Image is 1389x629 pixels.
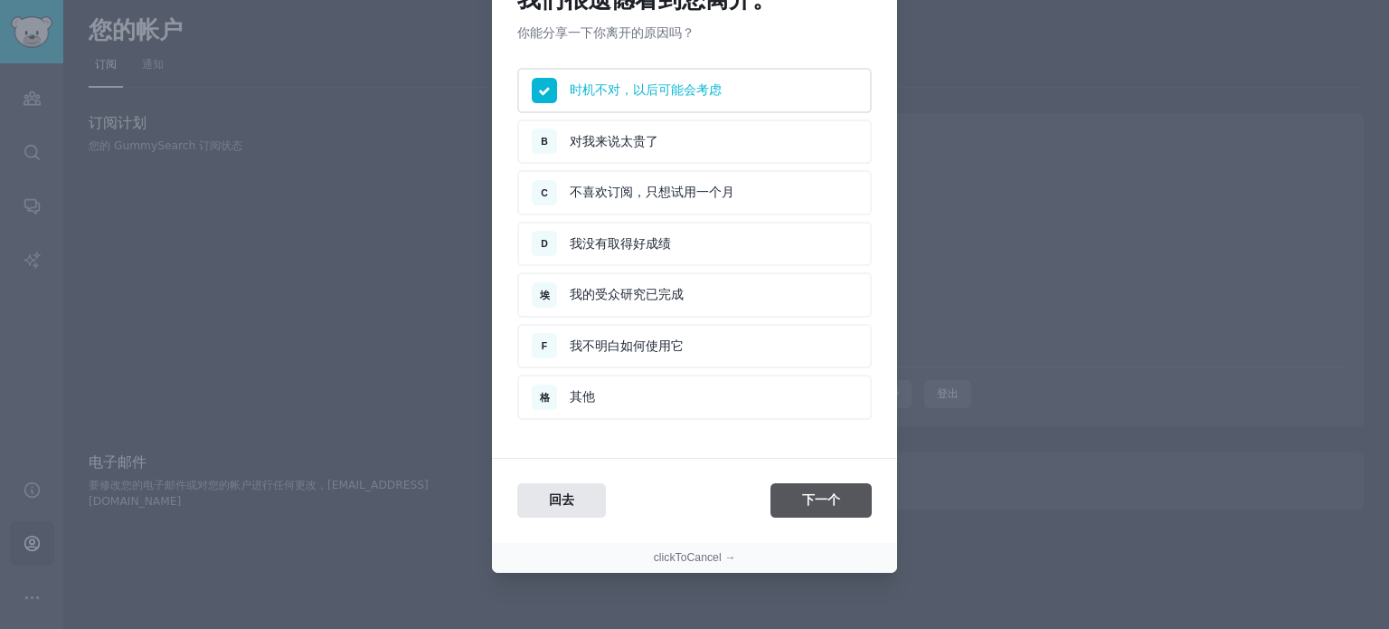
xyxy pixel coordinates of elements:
font: 你能分享一下你离开的原因吗？ [517,25,694,40]
font: 下一个 [802,492,840,507]
font: D [541,238,548,249]
font: C [541,187,548,198]
font: 回去 [549,492,574,507]
button: 回去 [517,483,606,519]
font: 格 [540,392,550,403]
font: 埃 [540,290,550,300]
button: clickToCancel → [654,550,736,567]
font: B [541,136,548,147]
font: F [542,340,547,351]
button: 下一个 [770,483,872,519]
